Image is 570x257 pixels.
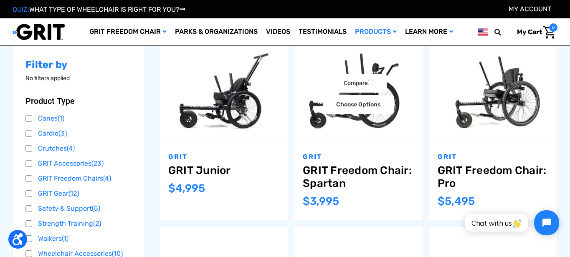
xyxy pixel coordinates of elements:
[511,23,557,41] a: Cart with 0 items
[91,159,104,167] span: (23)
[351,18,401,45] a: Products
[168,182,205,195] span: $4,995
[438,164,549,190] a: GRIT Freedom Chair: Pro,$5,495.00
[294,46,422,139] a: GRIT Freedom Chair: Spartan,$3,995.00
[160,50,288,135] img: GRIT Junior: GRIT Freedom Chair all terrain wheelchair engineered specifically for kids
[25,74,132,83] p: No filters applied
[456,203,566,242] iframe: Tidio Chat
[368,80,373,85] input: Compare
[262,18,294,45] a: Videos
[549,23,557,32] span: 0
[25,127,132,140] a: Cardio(3)
[13,23,65,40] img: GRIT All-Terrain Wheelchair and Mobility Equipment
[168,152,279,162] p: GRIT
[103,174,111,182] span: (4)
[25,232,132,245] a: Walkers(1)
[323,95,394,114] a: Choose Options
[92,204,100,212] span: (5)
[517,28,542,36] span: My Cart
[294,18,351,45] a: Testimonials
[478,27,488,37] img: us.png
[58,129,67,137] span: (3)
[25,172,132,185] a: GRIT Freedom Chairs(4)
[25,112,132,125] a: Canes(1)
[25,96,132,106] button: Product Type
[303,195,339,208] span: $3,995
[429,50,557,135] img: GRIT Freedom Chair Pro: the Pro model shown including contoured Invacare Matrx seatback, Spinergy...
[58,114,64,122] span: (1)
[25,217,132,230] a: Strength Training(2)
[85,18,171,45] a: GRIT Freedom Chair
[25,157,132,170] a: GRIT Accessories(23)
[25,59,132,71] h2: Filter by
[498,23,511,41] input: Search
[429,46,557,139] a: GRIT Freedom Chair: Pro,$5,495.00
[160,46,288,139] a: GRIT Junior,$4,995.00
[25,142,132,155] a: Crutches(4)
[303,164,414,190] a: GRIT Freedom Chair: Spartan,$3,995.00
[67,144,75,152] span: (4)
[93,219,101,227] span: (2)
[294,50,422,135] img: GRIT Freedom Chair: Spartan
[13,5,185,13] a: QUIZ:WHAT TYPE OF WHEELCHAIR IS RIGHT FOR YOU?
[25,187,132,200] a: GRIT Gear(12)
[303,152,414,162] p: GRIT
[25,202,132,215] a: Safety & Support(5)
[25,96,75,106] span: Product Type
[543,26,555,39] img: Cart
[330,74,387,93] label: Compare
[13,5,29,13] span: QUIZ:
[68,189,79,197] span: (12)
[438,152,549,162] p: GRIT
[509,5,551,13] a: Account
[168,164,279,177] a: GRIT Junior,$4,995.00
[171,18,262,45] a: Parks & Organizations
[438,195,475,208] span: $5,495
[62,234,68,242] span: (1)
[401,18,457,45] a: Learn More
